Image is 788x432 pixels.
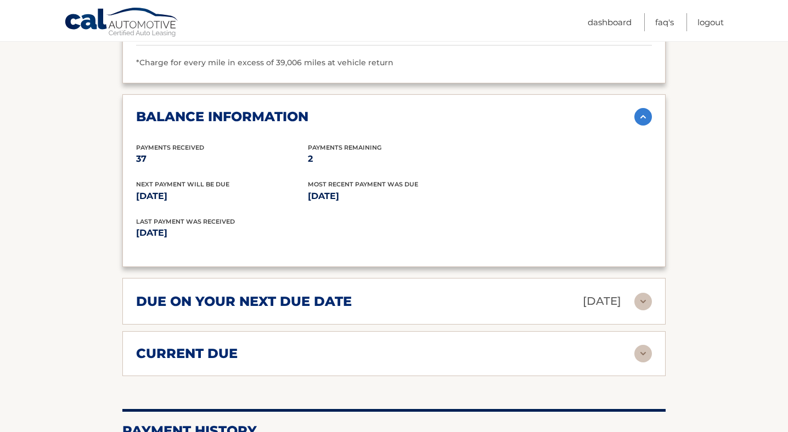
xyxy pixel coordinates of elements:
[583,292,621,311] p: [DATE]
[697,13,724,31] a: Logout
[634,345,652,362] img: accordion-rest.svg
[588,13,632,31] a: Dashboard
[136,218,235,225] span: Last Payment was received
[136,180,229,188] span: Next Payment will be due
[136,109,308,125] h2: balance information
[136,58,393,67] span: *Charge for every mile in excess of 39,006 miles at vehicle return
[136,345,238,362] h2: current due
[655,13,674,31] a: FAQ's
[64,7,179,39] a: Cal Automotive
[136,293,352,310] h2: due on your next due date
[634,108,652,126] img: accordion-active.svg
[136,225,394,241] p: [DATE]
[136,151,308,167] p: 37
[308,151,480,167] p: 2
[308,189,480,204] p: [DATE]
[308,180,418,188] span: Most Recent Payment Was Due
[136,144,204,151] span: Payments Received
[634,293,652,310] img: accordion-rest.svg
[136,189,308,204] p: [DATE]
[308,144,381,151] span: Payments Remaining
